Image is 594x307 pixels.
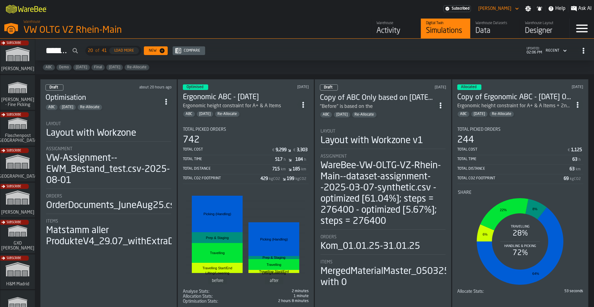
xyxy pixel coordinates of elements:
div: Stat Value [570,167,575,172]
span: ABC [458,112,469,116]
button: button-New [144,46,168,55]
div: Layout with Workzone v1 [321,135,423,146]
div: DropdownMenuValue-Sebastian Petruch Petruch [478,6,511,11]
span: Warehouse [24,20,40,24]
span: Total Picked Orders [183,127,226,132]
div: Total CO2 Footprint [183,176,261,181]
span: Re-Allocate [352,113,377,117]
div: Ergonomic height constraint for A+ & A Items + 2nd run on optimise [457,102,572,110]
div: Title [183,127,309,132]
div: Title [183,299,218,304]
span: Total Picked Orders [457,127,501,132]
div: Total CO2 Footprint [457,176,564,181]
section: card-SimulationDashboardCard-allocated [457,122,583,294]
div: Total Distance [183,167,273,171]
div: Title [46,219,171,224]
div: Activity [377,26,416,36]
div: Title [46,147,171,151]
div: WareBee-VW-OLTG-VZ-Rhein-Main--dataset-assignment--2025-03-07-synthetic.csv - optimized [61.04%];... [321,160,445,227]
div: Total Distance [457,167,570,171]
button: button-Compare [173,46,205,55]
span: Assignment [321,154,347,159]
label: button-toggle-Help [545,5,568,12]
span: Subscribe [6,185,21,188]
h3: Optimisation [45,93,161,103]
div: Stat Value [295,157,303,162]
div: stat-Analyse Stats: [183,289,309,294]
span: 20 [88,48,93,53]
a: link-to-/wh/i/48cbecf7-1ea2-4bc9-a439-03d5b66e1a58/simulations [0,75,35,111]
div: Title [457,289,484,294]
div: "Before" is based on the [320,103,435,110]
span: Allocate Stats: [457,289,484,294]
span: 41 [102,48,107,53]
span: Subscribe [6,149,21,152]
div: Menu Subscription [443,5,471,12]
div: 2 hours 8 minutes [221,299,309,303]
a: link-to-/wh/i/1653e8cc-126b-480f-9c47-e01e76aa4a88/simulations [0,183,35,219]
div: Title [46,122,171,126]
div: stat-Total Picked Orders [457,127,583,184]
div: VW-Assignment--EWM_Bestand_test.csv-2025-08-01 [46,153,171,186]
span: updated: [527,47,542,50]
div: Title [183,289,209,294]
div: stat-Allocation Stats: [183,294,309,299]
span: Feb/25 [73,65,90,70]
span: kgCO2 [295,177,306,181]
h3: Ergonomic ABC - [DATE] [183,92,298,102]
span: Re-Allocate [78,105,102,109]
span: Re-Allocate [125,65,149,70]
div: stat-Share [458,190,583,288]
div: Simulations [426,26,465,36]
span: Final [92,65,105,70]
div: status-3 2 [457,84,481,90]
div: 2 minutes [212,289,309,293]
span: ABC [46,105,58,109]
span: ABC [320,113,332,117]
div: Total Time [457,157,573,161]
span: Optimisation Stats: [183,299,218,304]
div: Updated: 8/13/2025, 5:59:06 PM Created: 7/23/2025, 1:45:05 PM [118,85,172,90]
span: € [568,148,570,152]
span: Feb/25 [59,105,76,109]
div: Kom_01.01.25-31.01.25 [321,241,420,252]
span: 02:06 PM [527,50,542,55]
a: link-to-/wh/i/baca6aa3-d1fc-43c0-a604-2a1c9d5db74d/simulations [0,219,35,254]
div: Stat Value [572,157,577,162]
div: stat-Assignment [321,154,445,230]
div: stat- [183,190,308,288]
div: Title [321,129,445,134]
h3: Copy of ABC Only based on [DATE] v3.4 [320,93,435,103]
div: Title [458,190,583,195]
a: link-to-/wh/i/44979e6c-6f66-405e-9874-c1e29f02a54a/settings/billing [443,5,471,12]
div: Warehouse Layout [525,21,564,25]
span: km [301,167,306,172]
div: 53 seconds [486,289,583,293]
div: stat-Items [321,260,445,288]
span: € [272,148,274,152]
div: Title [457,127,583,132]
div: stat-Orders [46,194,171,214]
div: stat-Layout [321,129,445,149]
span: Layout [321,129,335,134]
span: h [304,158,306,162]
span: ABC [43,65,55,70]
div: Stat Value [260,176,268,181]
span: Optimised [187,85,203,89]
span: Share [458,190,471,195]
span: km [576,167,581,172]
div: Digital Twin [426,21,465,25]
div: Matstamm aller ProdukteV4_29.07_withExtraDataComma.csv [46,225,232,247]
div: Total Cost [457,147,567,152]
span: Subscribe [6,113,21,117]
span: Help [555,5,566,12]
div: Title [321,154,445,159]
div: 1 minute [215,294,309,298]
div: stat-Allocate Stats: [457,289,583,294]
